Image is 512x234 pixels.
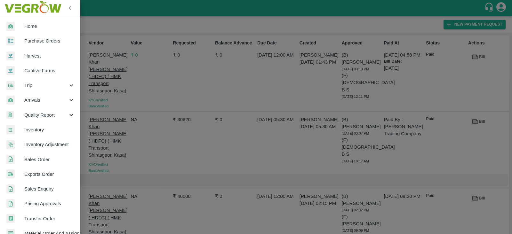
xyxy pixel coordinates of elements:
[24,171,75,178] span: Exports Order
[24,156,75,163] span: Sales Order
[24,82,68,89] span: Trip
[24,185,75,192] span: Sales Enquiry
[24,215,75,222] span: Transfer Order
[6,140,15,149] img: inventory
[6,81,15,90] img: delivery
[24,200,75,207] span: Pricing Approvals
[24,141,75,148] span: Inventory Adjustment
[6,36,15,46] img: reciept
[24,67,75,74] span: Captive Farms
[6,51,15,61] img: harvest
[24,52,75,59] span: Harvest
[6,66,15,75] img: harvest
[6,199,15,208] img: sales
[24,112,68,119] span: Quality Report
[24,37,75,44] span: Purchase Orders
[6,125,15,135] img: whInventory
[6,111,14,119] img: qualityReport
[24,97,68,104] span: Arrivals
[6,184,15,194] img: sales
[24,126,75,133] span: Inventory
[6,22,15,31] img: whArrival
[6,96,15,105] img: whArrival
[6,169,15,179] img: shipments
[6,214,15,223] img: whTransfer
[24,23,75,30] span: Home
[6,155,15,164] img: sales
